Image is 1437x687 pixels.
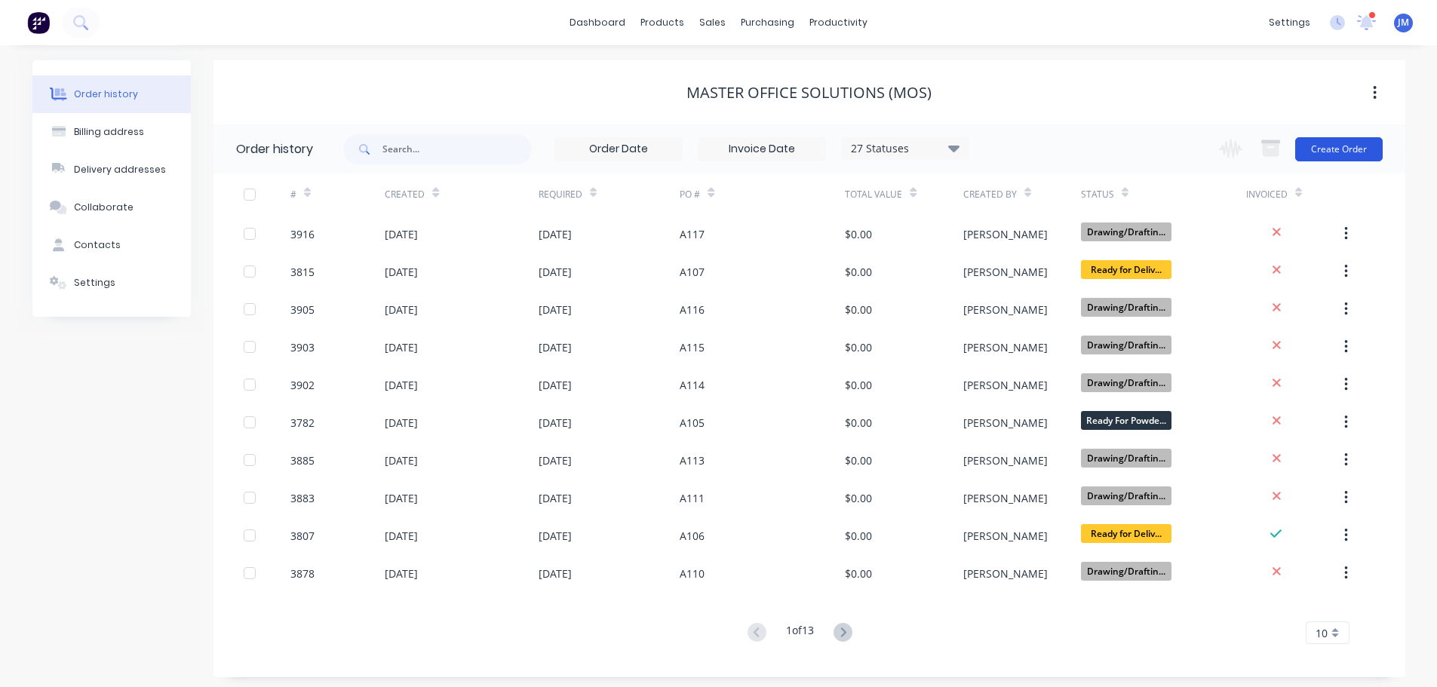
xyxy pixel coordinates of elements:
div: [PERSON_NAME] [963,566,1048,581]
div: purchasing [733,11,802,34]
div: [DATE] [539,302,572,317]
div: $0.00 [845,452,872,468]
div: [DATE] [385,226,418,242]
div: # [290,188,296,201]
span: Ready for Deliv... [1081,260,1171,279]
div: 3885 [290,452,315,468]
div: A117 [680,226,705,242]
div: settings [1261,11,1318,34]
div: Invoiced [1246,173,1340,215]
div: [PERSON_NAME] [963,415,1048,431]
div: [DATE] [539,339,572,355]
button: Billing address [32,113,191,151]
div: [PERSON_NAME] [963,377,1048,393]
button: Delivery addresses [32,151,191,189]
div: productivity [802,11,875,34]
div: A116 [680,302,705,317]
input: Invoice Date [699,138,825,161]
div: 3883 [290,490,315,506]
div: Total Value [845,188,902,201]
div: A110 [680,566,705,581]
div: Required [539,173,680,215]
div: 1 of 13 [786,622,814,644]
div: A113 [680,452,705,468]
div: [PERSON_NAME] [963,226,1048,242]
span: Drawing/Draftin... [1081,373,1171,392]
div: $0.00 [845,377,872,393]
div: [PERSON_NAME] [963,490,1048,506]
a: dashboard [562,11,633,34]
div: 3815 [290,264,315,280]
div: PO # [680,188,700,201]
span: Drawing/Draftin... [1081,486,1171,505]
button: Create Order [1295,137,1383,161]
div: Collaborate [74,201,134,214]
button: Collaborate [32,189,191,226]
div: [DATE] [539,528,572,544]
div: 3807 [290,528,315,544]
button: Order history [32,75,191,113]
div: [PERSON_NAME] [963,528,1048,544]
div: [DATE] [539,490,572,506]
div: [DATE] [385,490,418,506]
div: Status [1081,173,1246,215]
div: A115 [680,339,705,355]
div: [DATE] [385,377,418,393]
div: Total Value [845,173,963,215]
span: Drawing/Draftin... [1081,336,1171,354]
div: $0.00 [845,339,872,355]
div: Order history [236,140,313,158]
div: $0.00 [845,302,872,317]
div: 3782 [290,415,315,431]
span: JM [1398,16,1409,29]
div: products [633,11,692,34]
div: Contacts [74,238,121,252]
span: Drawing/Draftin... [1081,222,1171,241]
span: Ready for Deliv... [1081,524,1171,543]
div: [DATE] [385,339,418,355]
span: 10 [1316,625,1328,641]
div: [PERSON_NAME] [963,339,1048,355]
span: Drawing/Draftin... [1081,449,1171,468]
div: $0.00 [845,490,872,506]
div: [DATE] [539,566,572,581]
div: [DATE] [385,452,418,468]
span: Ready For Powde... [1081,411,1171,430]
div: A107 [680,264,705,280]
div: A105 [680,415,705,431]
div: 3903 [290,339,315,355]
div: $0.00 [845,528,872,544]
div: $0.00 [845,415,872,431]
div: [PERSON_NAME] [963,302,1048,317]
div: $0.00 [845,566,872,581]
div: Created [385,173,538,215]
div: 27 Statuses [842,140,969,157]
img: Factory [27,11,50,34]
div: Created By [963,173,1081,215]
div: [DATE] [385,528,418,544]
div: [DATE] [385,415,418,431]
div: Invoiced [1246,188,1288,201]
button: Contacts [32,226,191,264]
div: 3902 [290,377,315,393]
div: $0.00 [845,226,872,242]
div: PO # [680,173,845,215]
div: [DATE] [539,226,572,242]
div: [DATE] [385,264,418,280]
div: [DATE] [539,377,572,393]
div: # [290,173,385,215]
div: $0.00 [845,264,872,280]
div: sales [692,11,733,34]
div: A114 [680,377,705,393]
input: Search... [382,134,532,164]
input: Order Date [555,138,682,161]
span: Drawing/Draftin... [1081,298,1171,317]
div: [PERSON_NAME] [963,452,1048,468]
div: 3905 [290,302,315,317]
div: Created [385,188,425,201]
div: Billing address [74,125,144,139]
div: 3878 [290,566,315,581]
div: Required [539,188,582,201]
div: Created By [963,188,1017,201]
div: 3916 [290,226,315,242]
